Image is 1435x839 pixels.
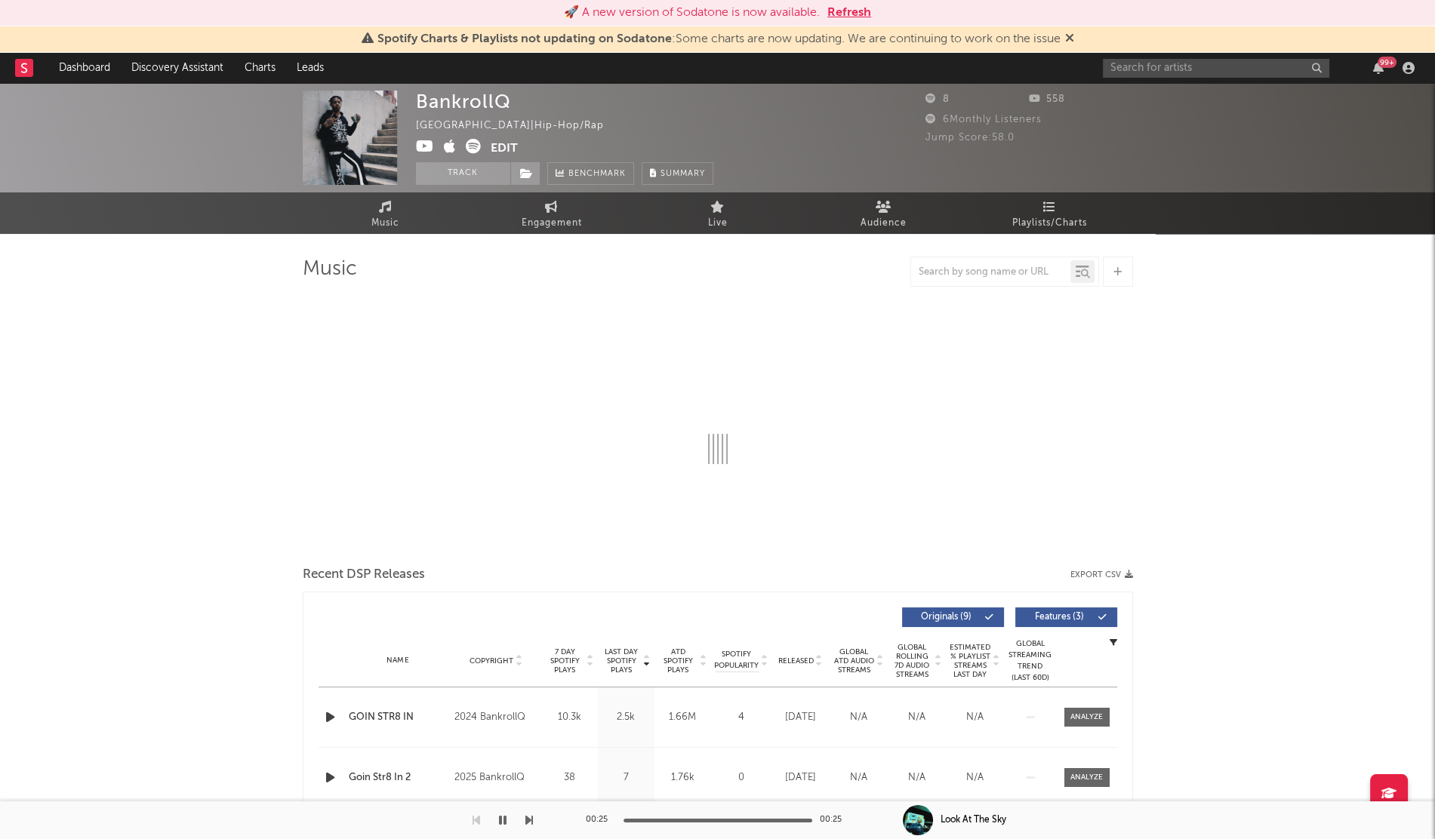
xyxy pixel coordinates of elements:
[286,53,334,83] a: Leads
[658,647,698,675] span: ATD Spotify Plays
[545,710,594,725] div: 10.3k
[925,115,1042,124] span: 6 Monthly Listeners
[1012,214,1087,232] span: Playlists/Charts
[833,770,884,785] div: N/A
[833,710,884,725] div: N/A
[714,649,759,672] span: Spotify Popularity
[568,165,626,183] span: Benchmark
[469,192,635,234] a: Engagement
[377,33,1061,45] span: : Some charts are now updating. We are continuing to work on the issue
[1070,570,1133,579] button: Export CSV
[234,53,286,83] a: Charts
[491,139,518,158] button: Edit
[950,710,1000,725] div: N/A
[602,710,651,725] div: 2.5k
[1008,638,1053,684] div: Global Streaming Trend (Last 60D)
[775,710,826,725] div: [DATE]
[377,33,672,45] span: Spotify Charts & Playlists not updating on Sodatone
[121,53,234,83] a: Discovery Assistant
[1103,59,1329,78] input: Search for artists
[602,647,642,675] span: Last Day Spotify Plays
[658,770,707,785] div: 1.76k
[48,53,121,83] a: Dashboard
[891,710,942,725] div: N/A
[416,162,510,185] button: Track
[545,647,585,675] span: 7 Day Spotify Plays
[801,192,967,234] a: Audience
[416,91,511,112] div: BankrollQ
[349,710,448,725] a: GOIN STR8 IN
[1378,57,1397,68] div: 99 +
[454,708,537,727] div: 2024 BankrollQ
[371,214,399,232] span: Music
[715,770,768,785] div: 0
[861,214,907,232] span: Audience
[902,607,1004,627] button: Originals(9)
[1065,33,1074,45] span: Dismiss
[778,656,814,665] span: Released
[1029,94,1065,104] span: 558
[827,4,871,22] button: Refresh
[925,94,950,104] span: 8
[891,643,933,679] span: Global Rolling 7D Audio Streams
[775,770,826,785] div: [DATE]
[912,613,981,622] span: Originals ( 9 )
[602,770,651,785] div: 7
[349,770,448,785] a: Goin Str8 In 2
[967,192,1133,234] a: Playlists/Charts
[708,214,728,232] span: Live
[820,811,850,829] div: 00:25
[470,656,513,665] span: Copyright
[950,770,1000,785] div: N/A
[833,647,875,675] span: Global ATD Audio Streams
[349,655,448,666] div: Name
[586,811,616,829] div: 00:25
[564,4,820,22] div: 🚀 A new version of Sodatone is now available.
[303,566,425,584] span: Recent DSP Releases
[941,813,1006,827] div: Look At The Sky
[715,710,768,725] div: 4
[303,192,469,234] a: Music
[642,162,713,185] button: Summary
[1015,607,1117,627] button: Features(3)
[522,214,582,232] span: Engagement
[911,266,1070,278] input: Search by song name or URL
[547,162,634,185] a: Benchmark
[950,643,991,679] span: Estimated % Playlist Streams Last Day
[658,710,707,725] div: 1.66M
[1373,62,1384,74] button: 99+
[661,170,705,178] span: Summary
[545,770,594,785] div: 38
[1025,613,1095,622] span: Features ( 3 )
[891,770,942,785] div: N/A
[416,117,621,135] div: [GEOGRAPHIC_DATA] | Hip-Hop/Rap
[925,133,1015,143] span: Jump Score: 58.0
[635,192,801,234] a: Live
[454,769,537,787] div: 2025 BankrollQ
